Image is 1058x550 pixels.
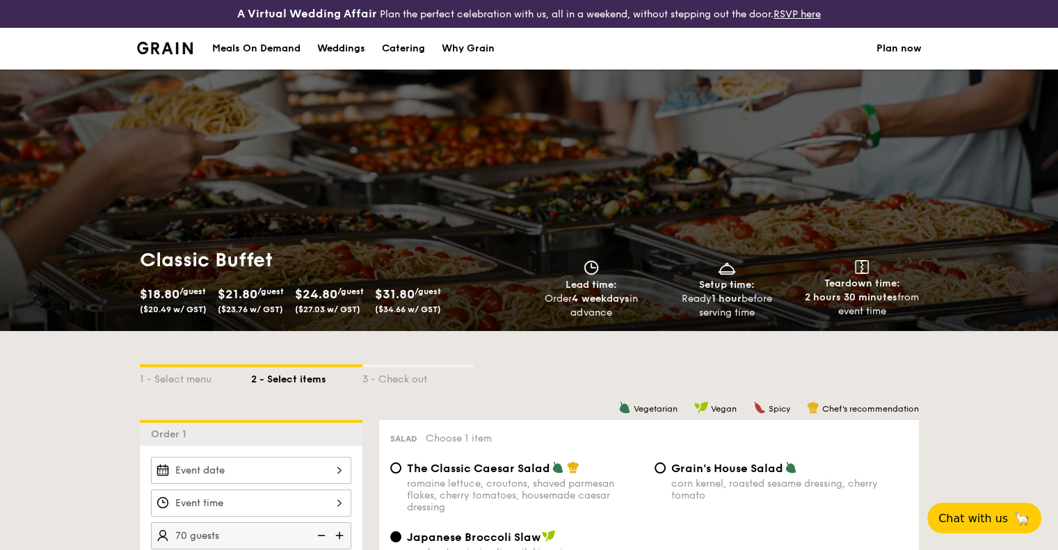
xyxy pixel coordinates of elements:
[824,277,900,289] span: Teardown time:
[177,6,882,22] div: Plan the perfect celebration with us, all in a weekend, without stepping out the door.
[374,28,433,70] a: Catering
[618,401,631,414] img: icon-vegetarian.fe4039eb.svg
[337,286,364,296] span: /guest
[712,293,742,305] strong: 1 hour
[774,8,821,20] a: RSVP here
[140,286,179,302] span: $18.80
[572,293,629,305] strong: 4 weekdays
[716,260,737,275] img: icon-dish.430c3a2e.svg
[1013,510,1030,526] span: 🦙
[137,42,193,54] img: Grain
[382,28,425,70] div: Catering
[800,291,924,318] div: from event time
[927,503,1041,533] button: Chat with us🦙
[317,28,365,70] div: Weddings
[855,260,869,274] img: icon-teardown.65201eee.svg
[694,401,708,414] img: icon-vegan.f8ff3823.svg
[769,404,790,414] span: Spicy
[822,404,919,414] span: Chef's recommendation
[753,401,766,414] img: icon-spicy.37a8142b.svg
[237,6,377,22] h4: A Virtual Wedding Affair
[655,462,666,474] input: Grain's House Saladcorn kernel, roasted sesame dressing, cherry tomato
[552,461,564,474] img: icon-vegetarian.fe4039eb.svg
[179,286,206,296] span: /guest
[390,462,401,474] input: The Classic Caesar Saladromaine lettuce, croutons, shaved parmesan flakes, cherry tomatoes, house...
[529,292,654,320] div: Order in advance
[251,367,362,387] div: 2 - Select items
[426,432,492,444] span: Choose 1 item
[407,462,550,475] span: The Classic Caesar Salad
[711,404,737,414] span: Vegan
[442,28,495,70] div: Why Grain
[785,461,797,474] img: icon-vegetarian.fe4039eb.svg
[581,260,602,275] img: icon-clock.2db775ea.svg
[805,291,897,303] strong: 2 hours 30 minutes
[390,434,417,444] span: Salad
[566,279,617,291] span: Lead time:
[140,305,207,314] span: ($20.49 w/ GST)
[218,305,283,314] span: ($23.76 w/ GST)
[310,522,330,549] img: icon-reduce.1d2dbef1.svg
[671,462,783,475] span: Grain's House Salad
[407,478,643,513] div: romaine lettuce, croutons, shaved parmesan flakes, cherry tomatoes, housemade caesar dressing
[433,28,503,70] a: Why Grain
[664,292,789,320] div: Ready before serving time
[140,367,251,387] div: 1 - Select menu
[309,28,374,70] a: Weddings
[938,512,1008,525] span: Chat with us
[204,28,309,70] a: Meals On Demand
[807,401,819,414] img: icon-chef-hat.a58ddaea.svg
[330,522,351,549] img: icon-add.58712e84.svg
[375,305,441,314] span: ($34.66 w/ GST)
[151,522,351,549] input: Number of guests
[151,457,351,484] input: Event date
[295,305,360,314] span: ($27.03 w/ GST)
[151,428,192,440] span: Order 1
[390,531,401,542] input: Japanese Broccoli Slawgreek extra virgin olive oil, kizami [PERSON_NAME], yuzu soy-sesame dressing
[140,248,524,273] h1: Classic Buffet
[257,286,284,296] span: /guest
[567,461,579,474] img: icon-chef-hat.a58ddaea.svg
[876,28,922,70] a: Plan now
[671,478,908,501] div: corn kernel, roasted sesame dressing, cherry tomato
[151,490,351,517] input: Event time
[407,531,540,544] span: Japanese Broccoli Slaw
[415,286,441,296] span: /guest
[362,367,474,387] div: 3 - Check out
[137,42,193,54] a: Logotype
[212,28,300,70] div: Meals On Demand
[542,530,556,542] img: icon-vegan.f8ff3823.svg
[634,404,678,414] span: Vegetarian
[218,286,257,302] span: $21.80
[375,286,415,302] span: $31.80
[699,279,755,291] span: Setup time:
[295,286,337,302] span: $24.80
